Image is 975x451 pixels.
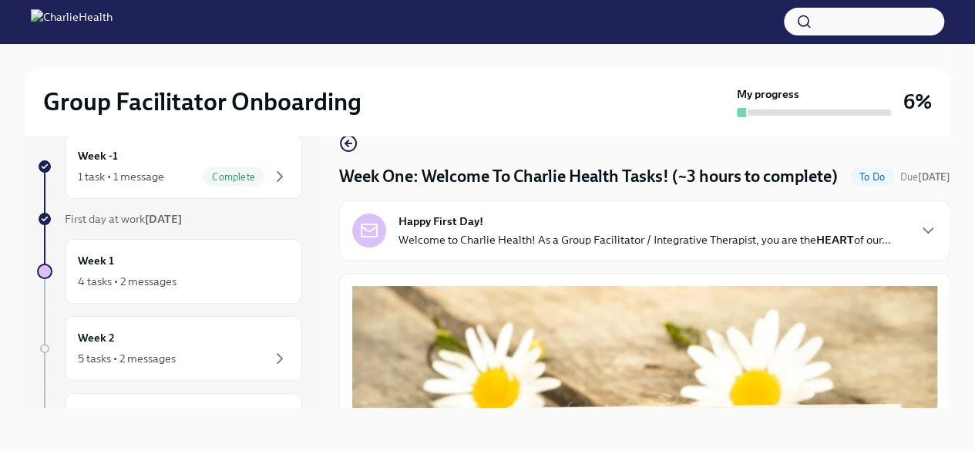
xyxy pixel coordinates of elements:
[918,171,950,183] strong: [DATE]
[900,171,950,183] span: Due
[37,316,302,381] a: Week 25 tasks • 2 messages
[398,214,483,229] strong: Happy First Day!
[31,9,113,34] img: CharlieHealth
[37,239,302,304] a: Week 14 tasks • 2 messages
[78,147,118,164] h6: Week -1
[37,211,302,227] a: First day at work[DATE]
[145,212,182,226] strong: [DATE]
[203,171,264,183] span: Complete
[339,165,838,188] h4: Week One: Welcome To Charlie Health Tasks! (~3 hours to complete)
[43,86,361,117] h2: Group Facilitator Onboarding
[78,329,115,346] h6: Week 2
[398,232,891,247] p: Welcome to Charlie Health! As a Group Facilitator / Integrative Therapist, you are the of our...
[65,212,182,226] span: First day at work
[78,252,114,269] h6: Week 1
[78,169,164,184] div: 1 task • 1 message
[78,351,176,366] div: 5 tasks • 2 messages
[78,274,177,289] div: 4 tasks • 2 messages
[737,86,799,102] strong: My progress
[903,88,932,116] h3: 6%
[850,171,894,183] span: To Do
[37,134,302,199] a: Week -11 task • 1 messageComplete
[78,406,115,423] h6: Week 3
[816,233,854,247] strong: HEART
